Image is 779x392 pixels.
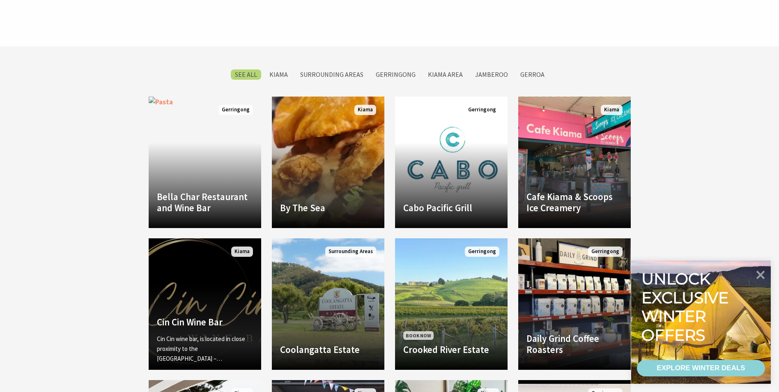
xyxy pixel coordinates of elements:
span: Book Now [403,331,434,340]
span: Kiama [231,247,253,257]
label: Kiama Area [424,69,467,80]
a: Another Image Used Cabo Pacific Grill Gerringong [395,97,508,228]
span: Gerringong [588,247,623,257]
h4: Cafe Kiama & Scoops Ice Creamery [526,191,623,214]
label: Kiama [265,69,292,80]
span: Surrounding Areas [325,247,376,257]
label: Surrounding Areas [296,69,368,80]
label: Gerringong [372,69,420,80]
span: Gerringong [465,247,499,257]
label: Gerroa [516,69,549,80]
h4: Cabo Pacific Grill [403,202,499,214]
label: SEE All [231,69,261,80]
span: Gerringong [218,105,253,115]
label: Jamberoo [471,69,512,80]
span: Gerringong [465,105,499,115]
div: EXPLORE WINTER DEALS [657,360,745,376]
h4: Bella Char Restaurant and Wine Bar [157,191,253,214]
h4: Daily Grind Coffee Roasters [526,333,623,355]
a: EXPLORE WINTER DEALS [637,360,765,376]
a: Daily Grind Coffee Roasters Gerringong [518,238,631,370]
span: Kiama [601,105,623,115]
p: Cin Cin wine bar, is located in close proximity to the [GEOGRAPHIC_DATA] –… [157,334,253,364]
h4: Crooked River Estate [403,344,499,355]
div: Unlock exclusive winter offers [641,270,732,344]
a: Book Now Crooked River Estate Gerringong [395,238,508,370]
span: Kiama [354,105,376,115]
h4: Cin Cin Wine Bar [157,316,253,328]
a: By The Sea Kiama [272,97,384,228]
a: Bella Char Restaurant and Wine Bar Gerringong [149,97,261,228]
a: Another Image Used Cin Cin Wine Bar Cin Cin wine bar, is located in close proximity to the [GEOGR... [149,238,261,370]
h4: Coolangatta Estate [280,344,376,355]
h4: By The Sea [280,202,376,214]
a: Coolangatta Estate Surrounding Areas [272,238,384,370]
a: Cafe Kiama & Scoops Ice Creamery Kiama [518,97,631,228]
